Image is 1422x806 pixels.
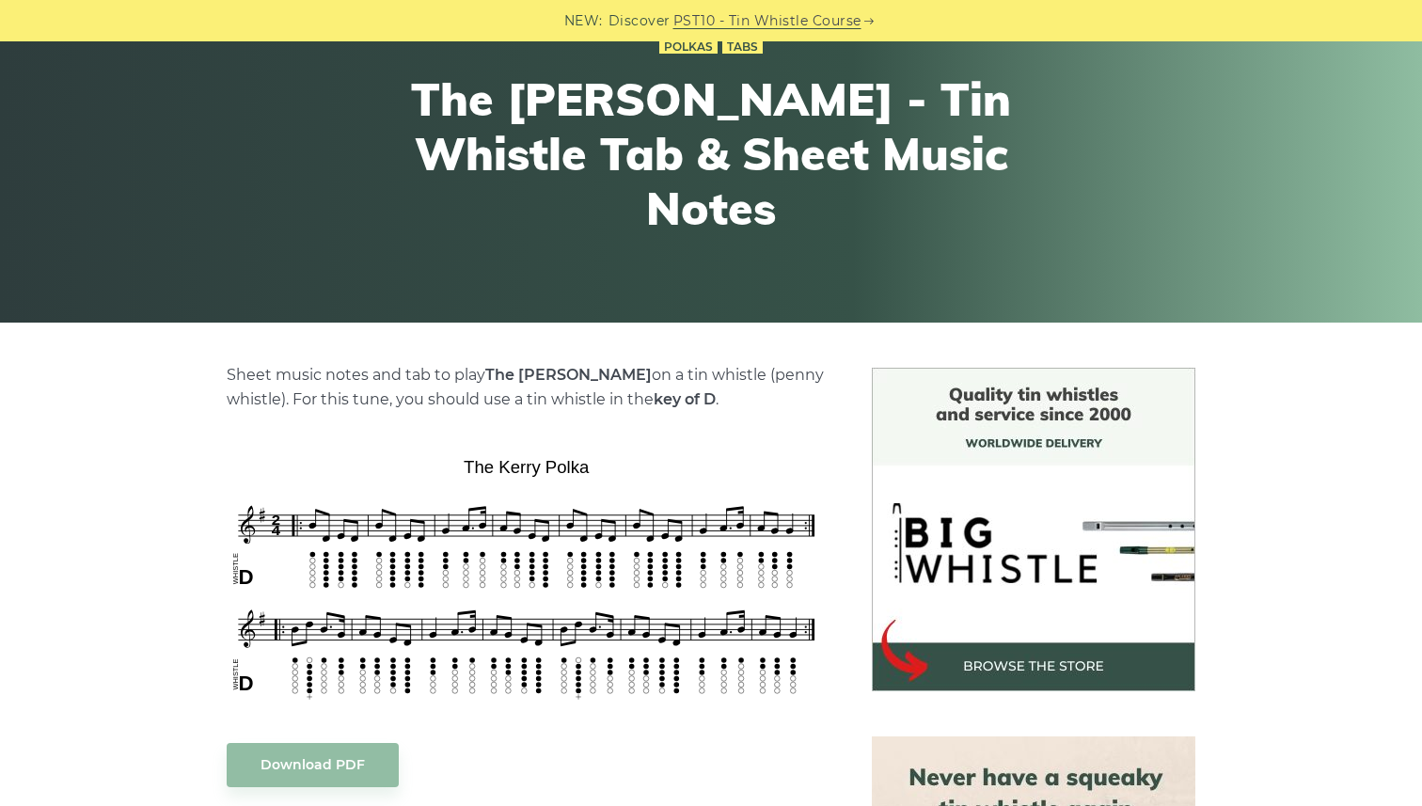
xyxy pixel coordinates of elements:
strong: key of D [654,390,716,408]
img: The Kerry Polka Tin Whistle Tab & Sheet Music [227,450,827,704]
a: Tabs [722,40,763,55]
strong: The [PERSON_NAME] [485,366,652,384]
h1: The [PERSON_NAME] - Tin Whistle Tab & Sheet Music Notes [365,72,1057,235]
a: Polkas [659,40,718,55]
span: Discover [608,10,671,32]
p: Sheet music notes and tab to play on a tin whistle (penny whistle). For this tune, you should use... [227,363,827,412]
img: BigWhistle Tin Whistle Store [872,368,1195,691]
a: PST10 - Tin Whistle Course [673,10,861,32]
a: Download PDF [227,743,399,787]
span: NEW: [564,10,603,32]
